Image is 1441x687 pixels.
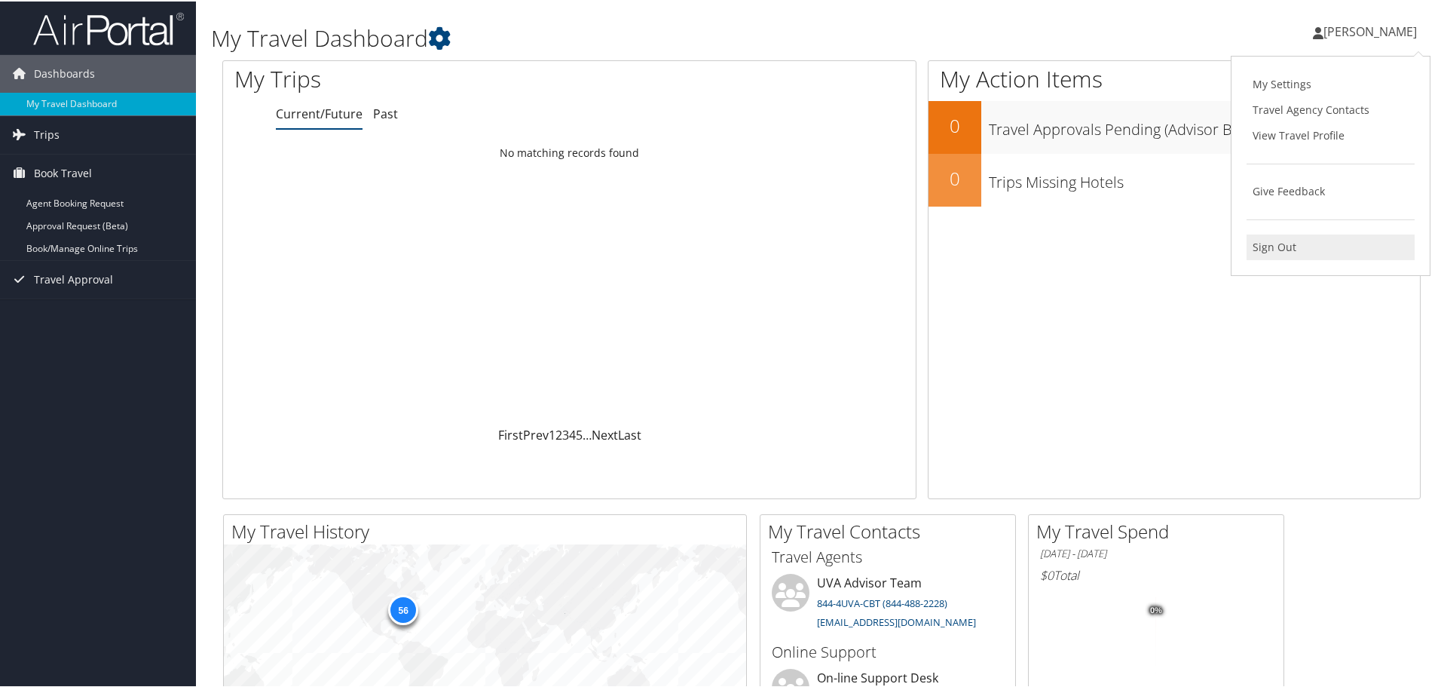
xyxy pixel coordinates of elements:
[211,21,1025,53] h1: My Travel Dashboard
[583,425,592,442] span: …
[523,425,549,442] a: Prev
[1313,8,1432,53] a: [PERSON_NAME]
[772,545,1004,566] h3: Travel Agents
[569,425,576,442] a: 4
[555,425,562,442] a: 2
[276,104,363,121] a: Current/Future
[1150,605,1162,614] tspan: 0%
[234,62,616,94] h1: My Trips
[929,112,981,137] h2: 0
[929,164,981,190] h2: 0
[1323,22,1417,38] span: [PERSON_NAME]
[498,425,523,442] a: First
[1036,517,1283,543] h2: My Travel Spend
[618,425,641,442] a: Last
[929,62,1420,94] h1: My Action Items
[1040,545,1272,560] h6: [DATE] - [DATE]
[989,110,1420,139] h3: Travel Approvals Pending (Advisor Booked)
[1247,233,1415,259] a: Sign Out
[1247,70,1415,96] a: My Settings
[576,425,583,442] a: 5
[1040,566,1272,582] h6: Total
[231,517,746,543] h2: My Travel History
[768,517,1015,543] h2: My Travel Contacts
[989,163,1420,192] h3: Trips Missing Hotels
[34,115,60,152] span: Trips
[929,152,1420,205] a: 0Trips Missing Hotels
[1247,177,1415,203] a: Give Feedback
[562,425,569,442] a: 3
[34,259,113,297] span: Travel Approval
[34,54,95,91] span: Dashboards
[772,640,1004,661] h3: Online Support
[1040,566,1054,582] span: $0
[34,153,92,191] span: Book Travel
[549,425,555,442] a: 1
[33,10,184,45] img: airportal-logo.png
[373,104,398,121] a: Past
[1247,121,1415,147] a: View Travel Profile
[1247,96,1415,121] a: Travel Agency Contacts
[592,425,618,442] a: Next
[929,100,1420,152] a: 0Travel Approvals Pending (Advisor Booked)
[388,593,418,624] div: 56
[817,614,976,627] a: [EMAIL_ADDRESS][DOMAIN_NAME]
[764,572,1011,634] li: UVA Advisor Team
[223,138,916,165] td: No matching records found
[817,595,947,609] a: 844-4UVA-CBT (844-488-2228)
